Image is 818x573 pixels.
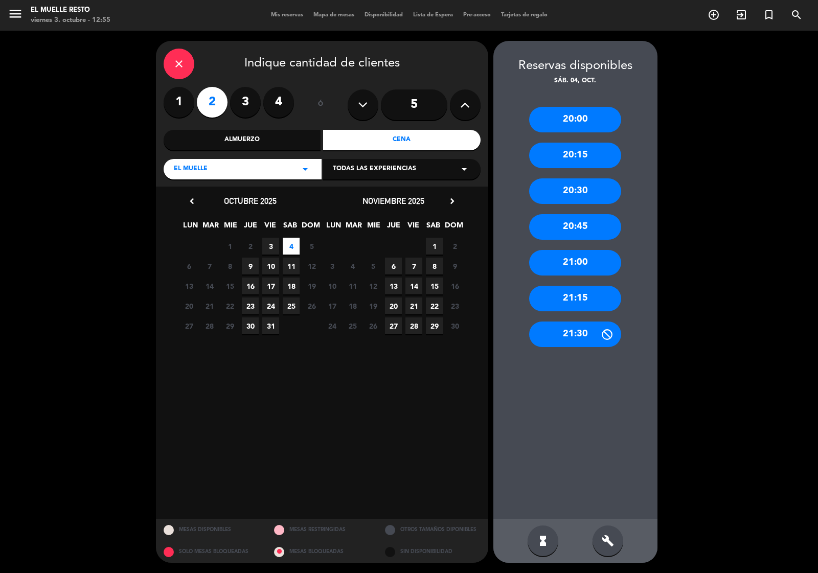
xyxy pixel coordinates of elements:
[385,317,402,334] span: 27
[385,219,402,236] span: JUE
[405,278,422,294] span: 14
[708,9,720,21] i: add_circle_outline
[221,317,238,334] span: 29
[365,278,381,294] span: 12
[493,56,657,76] div: Reservas disponibles
[180,258,197,274] span: 6
[529,143,621,168] div: 20:15
[359,12,408,18] span: Disponibilidad
[529,214,621,240] div: 20:45
[266,12,308,18] span: Mis reservas
[180,278,197,294] span: 13
[262,219,279,236] span: VIE
[344,278,361,294] span: 11
[283,278,300,294] span: 18
[529,250,621,276] div: 21:00
[182,219,199,236] span: LUN
[197,87,228,118] label: 2
[446,317,463,334] span: 30
[221,297,238,314] span: 22
[222,219,239,236] span: MIE
[446,297,463,314] span: 23
[426,238,443,255] span: 1
[325,219,342,236] span: LUN
[493,76,657,86] div: sáb. 04, oct.
[303,258,320,274] span: 12
[31,15,110,26] div: viernes 3. octubre - 12:55
[365,258,381,274] span: 5
[308,12,359,18] span: Mapa de mesas
[173,58,185,70] i: close
[426,317,443,334] span: 29
[344,317,361,334] span: 25
[385,258,402,274] span: 6
[345,219,362,236] span: MAR
[426,258,443,274] span: 8
[426,297,443,314] span: 22
[365,219,382,236] span: MIE
[377,541,488,563] div: SIN DISPONIBILIDAD
[242,238,259,255] span: 2
[201,278,218,294] span: 14
[303,297,320,314] span: 26
[405,317,422,334] span: 28
[262,317,279,334] span: 31
[242,219,259,236] span: JUE
[242,278,259,294] span: 16
[529,322,621,347] div: 21:30
[187,196,197,207] i: chevron_left
[529,178,621,204] div: 20:30
[344,258,361,274] span: 4
[529,286,621,311] div: 21:15
[365,317,381,334] span: 26
[202,219,219,236] span: MAR
[426,278,443,294] span: 15
[405,297,422,314] span: 21
[283,238,300,255] span: 4
[262,278,279,294] span: 17
[344,297,361,314] span: 18
[425,219,442,236] span: SAB
[156,541,267,563] div: SOLO MESAS BLOQUEADAS
[221,278,238,294] span: 15
[405,258,422,274] span: 7
[323,130,481,150] div: Cena
[446,238,463,255] span: 2
[221,238,238,255] span: 1
[385,278,402,294] span: 13
[282,219,299,236] span: SAB
[230,87,261,118] label: 3
[763,9,775,21] i: turned_in_not
[377,519,488,541] div: OTROS TAMAÑOS DIPONIBLES
[304,87,337,123] div: ó
[303,238,320,255] span: 5
[458,163,470,175] i: arrow_drop_down
[385,297,402,314] span: 20
[408,12,458,18] span: Lista de Espera
[164,130,321,150] div: Almuerzo
[299,163,311,175] i: arrow_drop_down
[180,297,197,314] span: 20
[262,297,279,314] span: 24
[324,317,340,334] span: 24
[242,297,259,314] span: 23
[164,87,194,118] label: 1
[445,219,462,236] span: DOM
[302,219,319,236] span: DOM
[263,87,294,118] label: 4
[362,196,424,206] span: noviembre 2025
[156,519,267,541] div: MESAS DISPONIBLES
[324,278,340,294] span: 10
[174,164,208,174] span: El Muelle
[447,196,458,207] i: chevron_right
[602,535,614,547] i: build
[283,258,300,274] span: 11
[790,9,803,21] i: search
[283,297,300,314] span: 25
[446,278,463,294] span: 16
[242,317,259,334] span: 30
[8,6,23,21] i: menu
[303,278,320,294] span: 19
[496,12,553,18] span: Tarjetas de regalo
[458,12,496,18] span: Pre-acceso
